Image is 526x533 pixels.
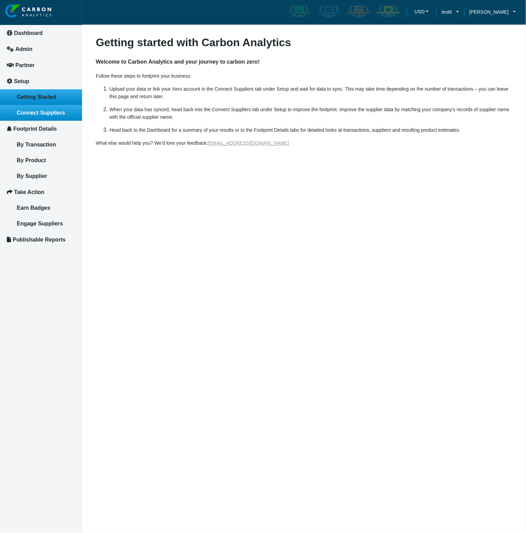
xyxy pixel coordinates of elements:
[13,237,66,243] span: Publishable Reports
[96,52,512,72] h4: Welcome to Carbon Analytics and your journey to carbon zero!
[15,62,35,68] span: Partner
[109,85,512,100] p: Upload your data or link your Xero account in the Connect Suppliers tab under Setup and wait for ...
[96,36,512,49] h3: Getting started with Carbon Analytics
[17,205,50,211] span: Earn Badges
[407,6,436,18] a: USDUSD
[285,2,313,22] div: Carbon Aware
[9,63,125,78] input: Enter your last name
[14,189,44,195] span: Take Action
[112,3,129,20] div: Minimize live chat window
[14,30,43,36] span: Dashboard
[469,8,509,16] span: [PERSON_NAME]
[436,8,464,16] a: test6
[17,142,56,147] span: By Transaction
[8,38,18,48] div: Navigation go back
[96,139,512,147] p: What else would help you? We'd love your feedback:
[376,4,401,21] img: carbon-advocate-enabled.png
[374,2,403,22] div: Carbon Advocate
[9,83,125,99] input: Enter your email address
[13,126,57,132] span: Footprint Details
[286,4,312,21] img: carbon-aware-enabled.png
[96,72,512,80] p: Follow these steps to footprint your business:
[46,38,125,47] div: Chat with us now
[14,78,29,84] span: Setup
[315,2,343,22] div: Carbon Efficient
[412,6,431,17] button: USD
[15,46,32,52] span: Admin
[208,140,289,146] a: [EMAIL_ADDRESS][DOMAIN_NAME]
[9,104,125,205] textarea: Type your message and hit 'Enter'
[17,173,47,179] span: By Supplier
[344,2,373,22] div: Carbon Offsetter
[464,8,521,16] a: [PERSON_NAME]
[93,211,124,220] em: Start Chat
[346,4,371,21] img: carbon-offsetter-enabled.png
[17,94,56,100] span: Getting Started
[17,157,46,163] span: By Product
[17,110,65,116] span: Connect Suppliers
[17,221,63,226] span: Engage Suppliers
[316,4,342,21] img: carbon-efficient-enabled.png
[442,8,452,16] span: test6
[109,106,512,121] p: When your data has synced, head back into the Connect Suppliers tab under Setup to improve the fo...
[5,4,51,18] img: insight-logo-2.png
[109,126,512,134] p: Head back to the Dashboard for a summary of your results or to the Footprint Details tabs for det...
